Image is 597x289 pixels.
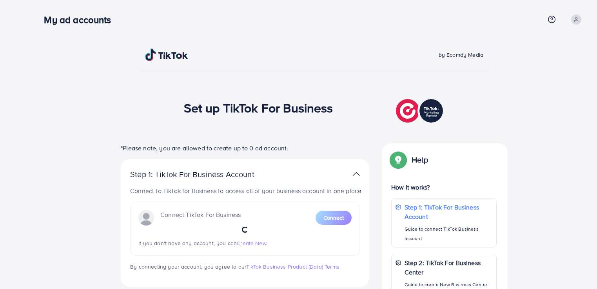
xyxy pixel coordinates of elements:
span: by Ecomdy Media [439,51,483,59]
p: Step 1: TikTok For Business Account [130,170,279,179]
img: TikTok partner [396,97,445,125]
h1: Set up TikTok For Business [184,100,333,115]
img: TikTok partner [353,168,360,180]
h3: My ad accounts [44,14,117,25]
p: Help [412,155,428,164]
p: Step 1: TikTok For Business Account [405,202,492,221]
p: Guide to connect TikTok Business account [405,224,492,243]
img: Popup guide [391,153,405,167]
p: *Please note, you are allowed to create up to 0 ad account. [121,143,369,153]
p: Step 2: TikTok For Business Center [405,258,492,277]
p: How it works? [391,182,497,192]
img: TikTok [145,49,188,61]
